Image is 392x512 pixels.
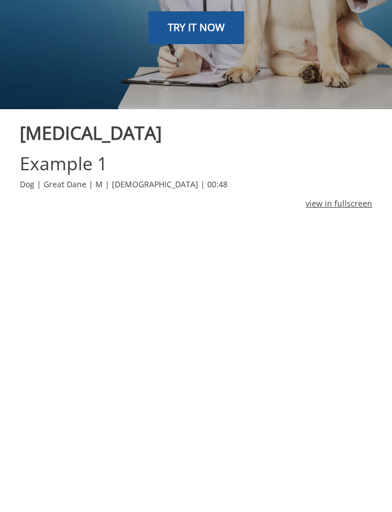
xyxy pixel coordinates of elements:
span: Example 1 [20,151,107,175]
a: view in fullscreen [306,197,372,210]
p: Dog | Great Dane | M | [DEMOGRAPHIC_DATA] | 00:48 [20,178,373,191]
span: [MEDICAL_DATA] [20,121,162,145]
a: TRY IT NOW [149,11,244,44]
span: TRY IT NOW [168,20,225,34]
